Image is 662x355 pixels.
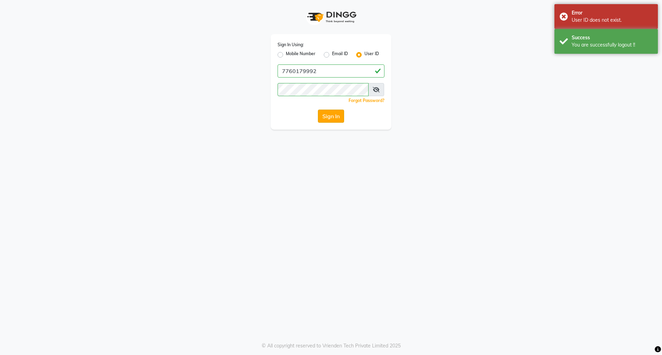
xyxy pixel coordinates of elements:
[572,9,653,17] div: Error
[303,7,359,27] img: logo1.svg
[318,110,344,123] button: Sign In
[349,98,384,103] a: Forgot Password?
[332,51,348,59] label: Email ID
[278,83,369,96] input: Username
[278,64,384,78] input: Username
[278,42,304,48] label: Sign In Using:
[572,41,653,49] div: You are successfully logout !!
[572,17,653,24] div: User ID does not exist.
[572,34,653,41] div: Success
[364,51,379,59] label: User ID
[286,51,315,59] label: Mobile Number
